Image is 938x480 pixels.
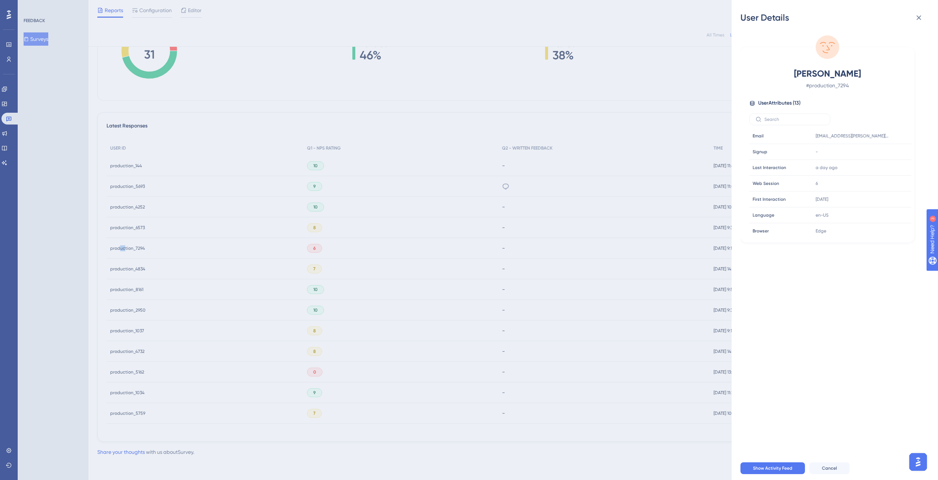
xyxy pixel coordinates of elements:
[763,81,892,90] span: # production_7294
[740,462,805,474] button: Show Activity Feed
[753,149,767,155] span: Signup
[17,2,46,11] span: Need Help?
[753,212,774,218] span: Language
[816,197,828,202] time: [DATE]
[816,133,889,139] span: [EMAIL_ADDRESS][PERSON_NAME][DOMAIN_NAME]
[753,196,786,202] span: First Interaction
[816,165,837,170] time: a day ago
[816,228,826,234] span: Edge
[753,165,786,171] span: Last Interaction
[763,68,892,80] span: [PERSON_NAME]
[51,4,53,10] div: 3
[809,462,850,474] button: Cancel
[816,149,818,155] span: -
[907,451,929,473] iframe: UserGuiding AI Assistant Launcher
[816,181,818,186] span: 6
[740,12,929,24] div: User Details
[816,212,829,218] span: en-US
[753,228,769,234] span: Browser
[764,117,824,122] input: Search
[758,99,801,108] span: User Attributes ( 13 )
[822,465,837,471] span: Cancel
[753,181,779,186] span: Web Session
[753,133,764,139] span: Email
[753,465,792,471] span: Show Activity Feed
